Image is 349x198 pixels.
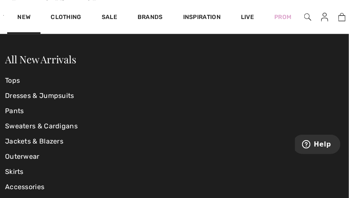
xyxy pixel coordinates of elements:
[5,164,118,179] a: Skirts
[17,14,30,22] a: New
[102,14,117,22] a: Sale
[338,12,346,22] img: My Bag
[335,12,349,22] a: 1
[3,7,4,24] img: 1ère Avenue
[5,73,118,88] a: Tops
[51,14,81,22] a: Clothing
[274,13,291,22] a: Prom
[5,88,118,103] a: Dresses & Jumpsuits
[5,149,118,164] a: Outerwear
[138,14,163,22] a: Brands
[321,12,328,22] img: My Info
[314,12,335,22] a: Sign In
[295,135,341,156] iframe: Opens a widget where you can find more information
[183,14,221,22] span: Inspiration
[304,12,311,22] img: search the website
[5,103,118,119] a: Pants
[5,179,118,195] a: Accessories
[5,52,76,66] a: All New Arrivals
[5,119,118,134] a: Sweaters & Cardigans
[241,13,254,22] a: Live
[5,134,118,149] a: Jackets & Blazers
